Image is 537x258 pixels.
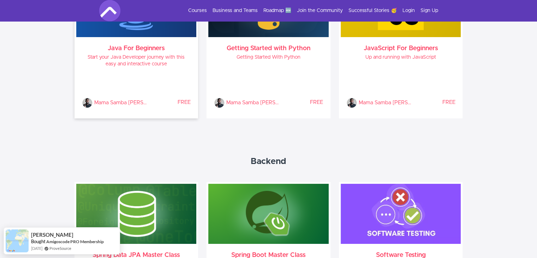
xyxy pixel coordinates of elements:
a: ProveSource [49,245,71,251]
span: [DATE] [31,245,42,251]
a: Sign Up [420,7,438,14]
h4: Up and running with JavaScript [346,54,455,61]
img: I7dGsiAsQ5G3VFGlIV4Q_spring-data-jpa.png [76,184,197,244]
strong: Backend [251,157,286,166]
img: qfVBHkvuTgOQSSprIBM3_spring-boot-master-class.png [208,184,329,244]
h3: Getting Started with Python [214,46,323,51]
p: Mama Samba Braima Nelson [359,98,412,108]
img: Mama Samba Braima Nelson [82,98,93,108]
h3: Software Testing [346,252,455,258]
img: 61pnqfqJQhyMV9Q7b9fp_software+testing.webp [341,184,461,244]
a: Successful Stories 🥳 [348,7,397,14]
h4: Start your Java Developer journey with this easy and interactive course [82,54,191,68]
h3: Spring Data JPA Master Class [82,252,191,258]
a: Business and Teams [213,7,258,14]
a: Join the Community [297,7,343,14]
img: Mama Samba Braima Nelson [214,98,225,108]
p: FREE [279,99,323,106]
span: [PERSON_NAME] [31,232,73,238]
h4: Getting Started With Python [214,54,323,61]
h3: JavaScript For Beginners [346,46,455,51]
a: Courses [188,7,207,14]
p: FREE [147,99,191,106]
p: Mama Samba Braima Nelson [94,98,147,108]
p: FREE [412,99,455,106]
a: Roadmap 🆕 [263,7,291,14]
a: Login [402,7,415,14]
span: Bought [31,239,46,244]
h3: Spring Boot Master Class [214,252,323,258]
img: provesource social proof notification image [6,229,29,252]
a: Amigoscode PRO Membership [46,239,104,244]
img: Mama Samba Braima Nelson [346,98,357,108]
p: Mama Samba Braima Nelson [226,98,279,108]
h3: Java For Beginners [82,46,191,51]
